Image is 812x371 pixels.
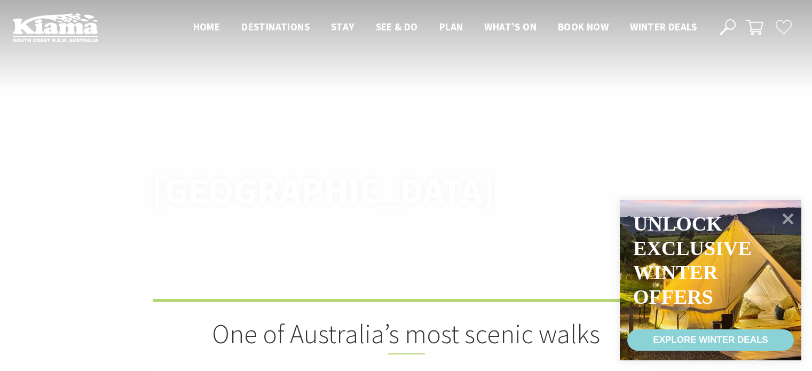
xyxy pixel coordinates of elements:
[558,20,609,33] span: Book now
[206,318,606,354] h2: One of Australia’s most scenic walks
[152,170,453,211] h1: [GEOGRAPHIC_DATA]
[13,13,98,42] img: Kiama Logo
[627,329,794,351] a: EXPLORE WINTER DEALS
[484,20,537,33] span: What’s On
[183,19,707,36] nav: Main Menu
[439,20,463,33] span: Plan
[633,212,751,309] div: Unlock exclusive winter offers
[241,20,310,33] span: Destinations
[193,20,220,33] span: Home
[331,20,354,33] span: Stay
[653,329,768,351] div: EXPLORE WINTER DEALS
[376,20,418,33] span: See & Do
[630,20,697,33] span: Winter Deals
